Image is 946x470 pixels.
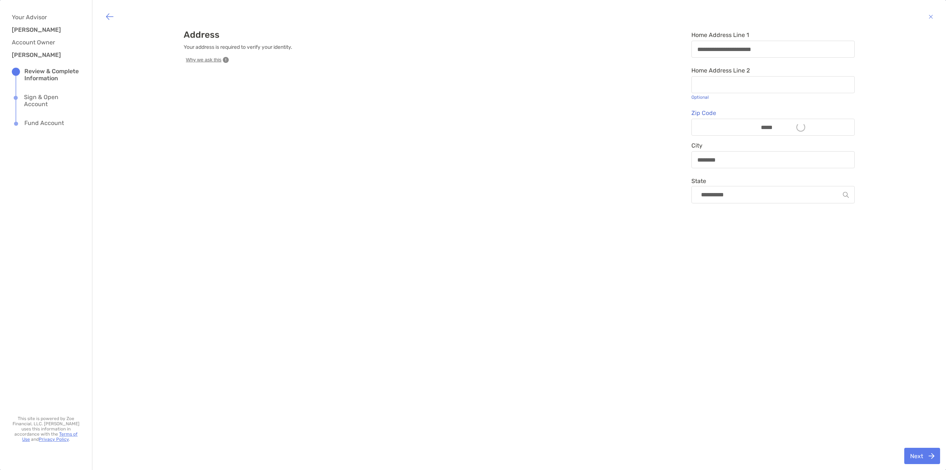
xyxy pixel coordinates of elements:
h3: [PERSON_NAME] [12,51,71,58]
img: button icon [929,453,935,459]
span: Zip Code [691,109,855,116]
input: Home Address Line 2 [692,82,854,88]
h4: Account Owner [12,39,75,46]
h3: Address [184,30,309,40]
img: Search Icon [843,192,849,198]
a: Privacy Policy [39,437,69,442]
a: Terms of Use [22,432,78,442]
h3: [PERSON_NAME] [12,26,71,33]
img: button icon [105,12,114,21]
p: This site is powered by Zoe Financial, LLC. [PERSON_NAME] uses this information in accordance wit... [12,416,80,442]
span: Home Address Line 1 [691,31,855,38]
div: Review & Complete Information [24,68,80,82]
span: City [691,142,855,149]
input: Zip Code [735,124,794,131]
h4: Your Advisor [12,14,75,21]
button: Next [904,448,940,464]
button: Why we ask this [184,56,231,64]
img: button icon [929,12,933,21]
div: Fund Account [24,119,64,128]
span: Why we ask this [186,57,221,63]
input: Home Address Line 1 [692,46,854,53]
p: Your address is required to verify your identity. [184,44,309,51]
small: Optional [691,95,709,100]
span: Home Address Line 2 [691,67,855,74]
label: State [691,176,855,185]
input: City [692,157,854,163]
div: Sign & Open Account [24,94,80,108]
